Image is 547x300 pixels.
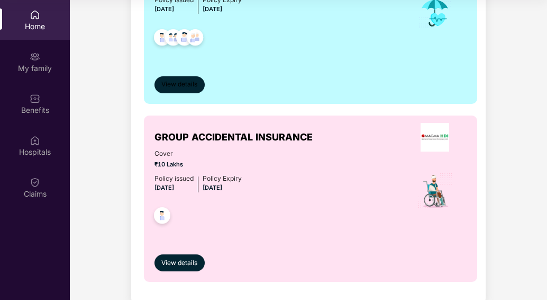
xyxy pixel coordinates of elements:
img: svg+xml;base64,PHN2ZyB3aWR0aD0iMjAiIGhlaWdodD0iMjAiIHZpZXdCb3g9IjAgMCAyMCAyMCIgZmlsbD0ibm9uZSIgeG... [30,51,40,62]
div: Policy Expiry [203,173,242,183]
span: [DATE] [154,184,174,191]
img: svg+xml;base64,PHN2ZyBpZD0iQmVuZWZpdHMiIHhtbG5zPSJodHRwOi8vd3d3LnczLm9yZy8yMDAwL3N2ZyIgd2lkdGg9Ij... [30,93,40,104]
span: View details [161,258,197,268]
img: svg+xml;base64,PHN2ZyB4bWxucz0iaHR0cDovL3d3dy53My5vcmcvMjAwMC9zdmciIHdpZHRoPSI0OC45NDMiIGhlaWdodD... [171,26,197,52]
img: insurerLogo [421,123,449,152]
img: svg+xml;base64,PHN2ZyBpZD0iSG9tZSIgeG1sbnM9Imh0dHA6Ly93d3cudzMub3JnLzIwMDAvc3ZnIiB3aWR0aD0iMjAiIG... [30,10,40,20]
img: svg+xml;base64,PHN2ZyB4bWxucz0iaHR0cDovL3d3dy53My5vcmcvMjAwMC9zdmciIHdpZHRoPSI0OC45NDMiIGhlaWdodD... [183,26,208,52]
span: [DATE] [203,5,222,13]
button: View details [154,76,205,93]
span: [DATE] [154,5,174,13]
img: svg+xml;base64,PHN2ZyBpZD0iSG9zcGl0YWxzIiB4bWxucz0iaHR0cDovL3d3dy53My5vcmcvMjAwMC9zdmciIHdpZHRoPS... [30,135,40,146]
div: Policy issued [154,173,194,183]
img: icon [417,172,453,209]
span: [DATE] [203,184,222,191]
img: svg+xml;base64,PHN2ZyBpZD0iQ2xhaW0iIHhtbG5zPSJodHRwOi8vd3d3LnczLm9yZy8yMDAwL3N2ZyIgd2lkdGg9IjIwIi... [30,177,40,188]
span: Cover [154,148,242,158]
span: View details [161,80,197,90]
img: svg+xml;base64,PHN2ZyB4bWxucz0iaHR0cDovL3d3dy53My5vcmcvMjAwMC9zdmciIHdpZHRoPSI0OC45MTUiIGhlaWdodD... [160,26,186,52]
button: View details [154,254,205,271]
img: svg+xml;base64,PHN2ZyB4bWxucz0iaHR0cDovL3d3dy53My5vcmcvMjAwMC9zdmciIHdpZHRoPSI0OC45NDMiIGhlaWdodD... [149,26,175,52]
img: svg+xml;base64,PHN2ZyB4bWxucz0iaHR0cDovL3d3dy53My5vcmcvMjAwMC9zdmciIHdpZHRoPSI0OC45NDMiIGhlaWdodD... [149,204,175,230]
span: GROUP ACCIDENTAL INSURANCE [154,130,313,145]
span: ₹10 Lakhs [154,160,242,169]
